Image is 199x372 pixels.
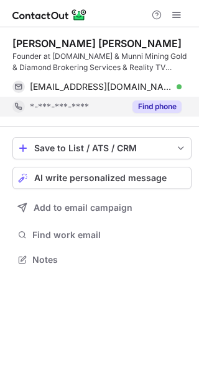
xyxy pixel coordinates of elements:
div: [PERSON_NAME] [PERSON_NAME] [12,37,182,50]
span: Notes [32,254,187,265]
button: Find work email [12,226,192,244]
img: ContactOut v5.3.10 [12,7,87,22]
button: save-profile-one-click [12,137,192,159]
div: Save to List / ATS / CRM [34,143,170,153]
span: [EMAIL_ADDRESS][DOMAIN_NAME] [30,81,172,92]
button: Reveal Button [132,100,182,113]
button: Add to email campaign [12,197,192,219]
button: AI write personalized message [12,167,192,189]
span: AI write personalized message [34,173,167,183]
span: Add to email campaign [34,203,132,213]
button: Notes [12,251,192,268]
div: Founder at [DOMAIN_NAME] & Munni Mining Gold & Diamond Brokering Services & Reality TV Personalit... [12,51,192,73]
span: Find work email [32,229,187,241]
